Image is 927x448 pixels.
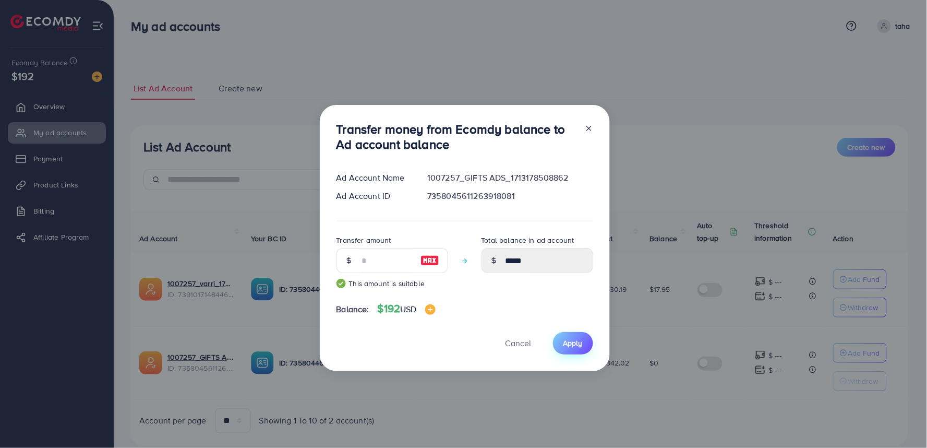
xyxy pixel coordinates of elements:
[492,332,545,355] button: Cancel
[378,302,436,315] h4: $192
[336,303,369,315] span: Balance:
[328,190,419,202] div: Ad Account ID
[563,338,583,348] span: Apply
[336,235,391,245] label: Transfer amount
[336,278,448,289] small: This amount is suitable
[425,304,436,315] img: image
[419,190,601,202] div: 7358045611263918081
[883,401,919,440] iframe: Chat
[336,122,576,152] h3: Transfer money from Ecomdy balance to Ad account balance
[328,172,419,184] div: Ad Account Name
[420,254,439,267] img: image
[336,279,346,288] img: guide
[481,235,574,245] label: Total balance in ad account
[419,172,601,184] div: 1007257_GIFTS ADS_1713178508862
[400,303,416,315] span: USD
[505,337,532,349] span: Cancel
[553,332,593,355] button: Apply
